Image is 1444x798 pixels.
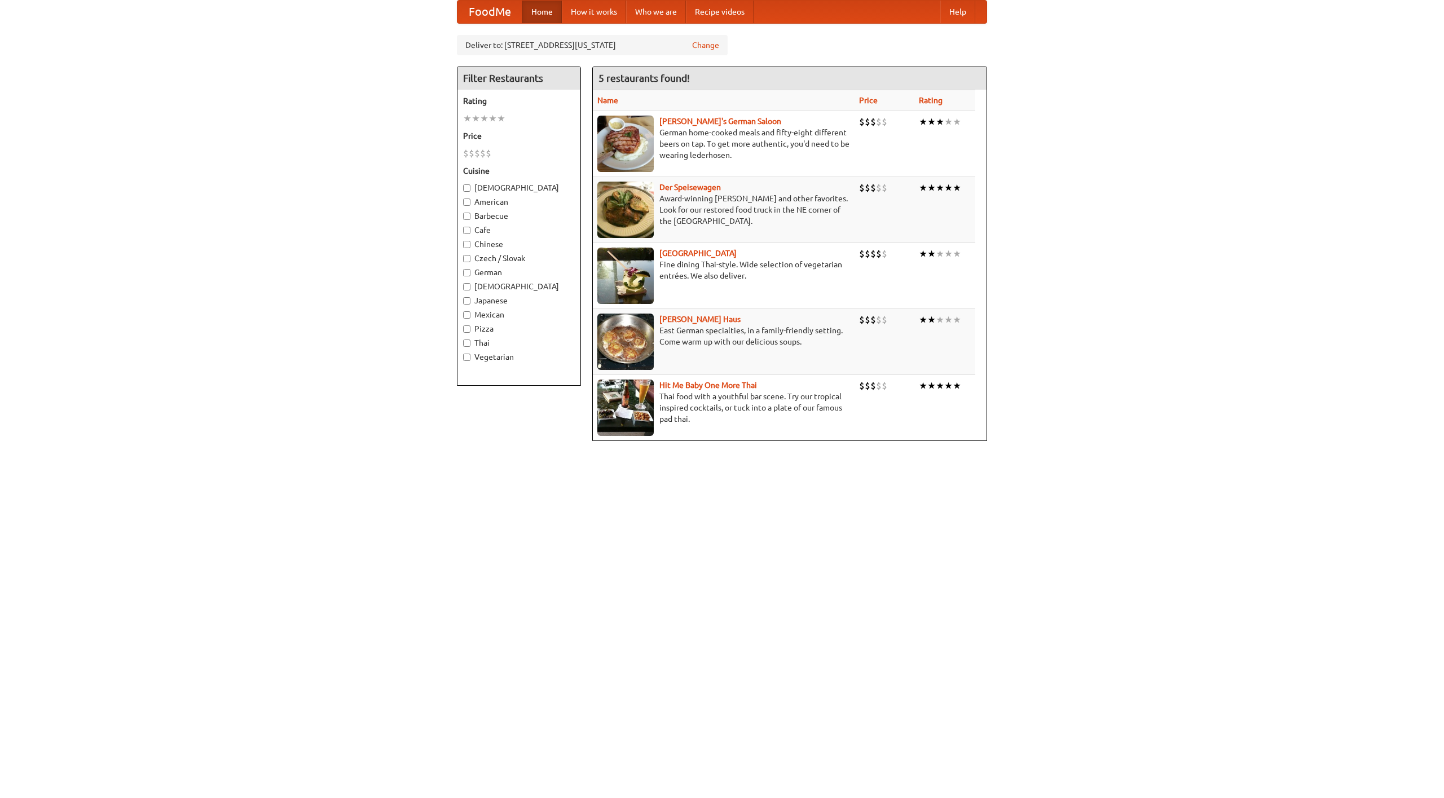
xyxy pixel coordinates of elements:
li: ★ [488,112,497,125]
a: Help [940,1,975,23]
li: $ [480,147,486,160]
input: German [463,269,470,276]
li: ★ [953,314,961,326]
li: $ [870,116,876,128]
li: $ [865,248,870,260]
li: ★ [463,112,472,125]
a: [GEOGRAPHIC_DATA] [659,249,737,258]
a: [PERSON_NAME]'s German Saloon [659,117,781,126]
li: ★ [944,380,953,392]
li: ★ [944,248,953,260]
img: esthers.jpg [597,116,654,172]
input: Vegetarian [463,354,470,361]
li: $ [865,314,870,326]
li: ★ [944,182,953,194]
li: ★ [919,248,927,260]
label: Thai [463,337,575,349]
a: FoodMe [457,1,522,23]
h5: Price [463,130,575,142]
li: $ [876,314,882,326]
li: $ [882,314,887,326]
img: satay.jpg [597,248,654,304]
li: $ [876,248,882,260]
a: Home [522,1,562,23]
li: ★ [944,314,953,326]
li: $ [882,380,887,392]
li: $ [876,116,882,128]
label: German [463,267,575,278]
label: Chinese [463,239,575,250]
a: Rating [919,96,943,105]
label: Vegetarian [463,351,575,363]
li: ★ [497,112,505,125]
li: $ [474,147,480,160]
li: $ [859,380,865,392]
li: ★ [927,248,936,260]
li: $ [865,182,870,194]
li: ★ [936,380,944,392]
label: Barbecue [463,210,575,222]
li: $ [859,116,865,128]
input: Barbecue [463,213,470,220]
h4: Filter Restaurants [457,67,580,90]
div: Deliver to: [STREET_ADDRESS][US_STATE] [457,35,728,55]
li: ★ [953,248,961,260]
li: $ [859,314,865,326]
ng-pluralize: 5 restaurants found! [598,73,690,83]
li: ★ [936,116,944,128]
li: ★ [472,112,480,125]
p: East German specialties, in a family-friendly setting. Come warm up with our delicious soups. [597,325,850,347]
li: $ [870,248,876,260]
input: [DEMOGRAPHIC_DATA] [463,184,470,192]
li: ★ [953,116,961,128]
li: $ [882,116,887,128]
li: ★ [953,182,961,194]
a: Recipe videos [686,1,754,23]
li: ★ [927,380,936,392]
li: ★ [936,182,944,194]
input: Mexican [463,311,470,319]
li: ★ [927,116,936,128]
li: $ [859,182,865,194]
li: ★ [953,380,961,392]
a: [PERSON_NAME] Haus [659,315,741,324]
input: Cafe [463,227,470,234]
a: Price [859,96,878,105]
li: ★ [936,314,944,326]
h5: Cuisine [463,165,575,177]
li: ★ [927,182,936,194]
label: Pizza [463,323,575,334]
li: ★ [919,116,927,128]
label: [DEMOGRAPHIC_DATA] [463,281,575,292]
label: Mexican [463,309,575,320]
p: Thai food with a youthful bar scene. Try our tropical inspired cocktails, or tuck into a plate of... [597,391,850,425]
li: $ [870,380,876,392]
li: $ [882,248,887,260]
label: American [463,196,575,208]
li: $ [882,182,887,194]
p: German home-cooked meals and fifty-eight different beers on tap. To get more authentic, you'd nee... [597,127,850,161]
p: Fine dining Thai-style. Wide selection of vegetarian entrées. We also deliver. [597,259,850,281]
a: Name [597,96,618,105]
li: $ [876,380,882,392]
input: American [463,199,470,206]
input: Chinese [463,241,470,248]
label: Japanese [463,295,575,306]
input: Czech / Slovak [463,255,470,262]
a: Hit Me Baby One More Thai [659,381,757,390]
a: Der Speisewagen [659,183,721,192]
a: Change [692,39,719,51]
li: ★ [927,314,936,326]
img: babythai.jpg [597,380,654,436]
label: [DEMOGRAPHIC_DATA] [463,182,575,193]
input: Thai [463,340,470,347]
li: $ [865,380,870,392]
input: Pizza [463,325,470,333]
h5: Rating [463,95,575,107]
p: Award-winning [PERSON_NAME] and other favorites. Look for our restored food truck in the NE corne... [597,193,850,227]
li: $ [870,182,876,194]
